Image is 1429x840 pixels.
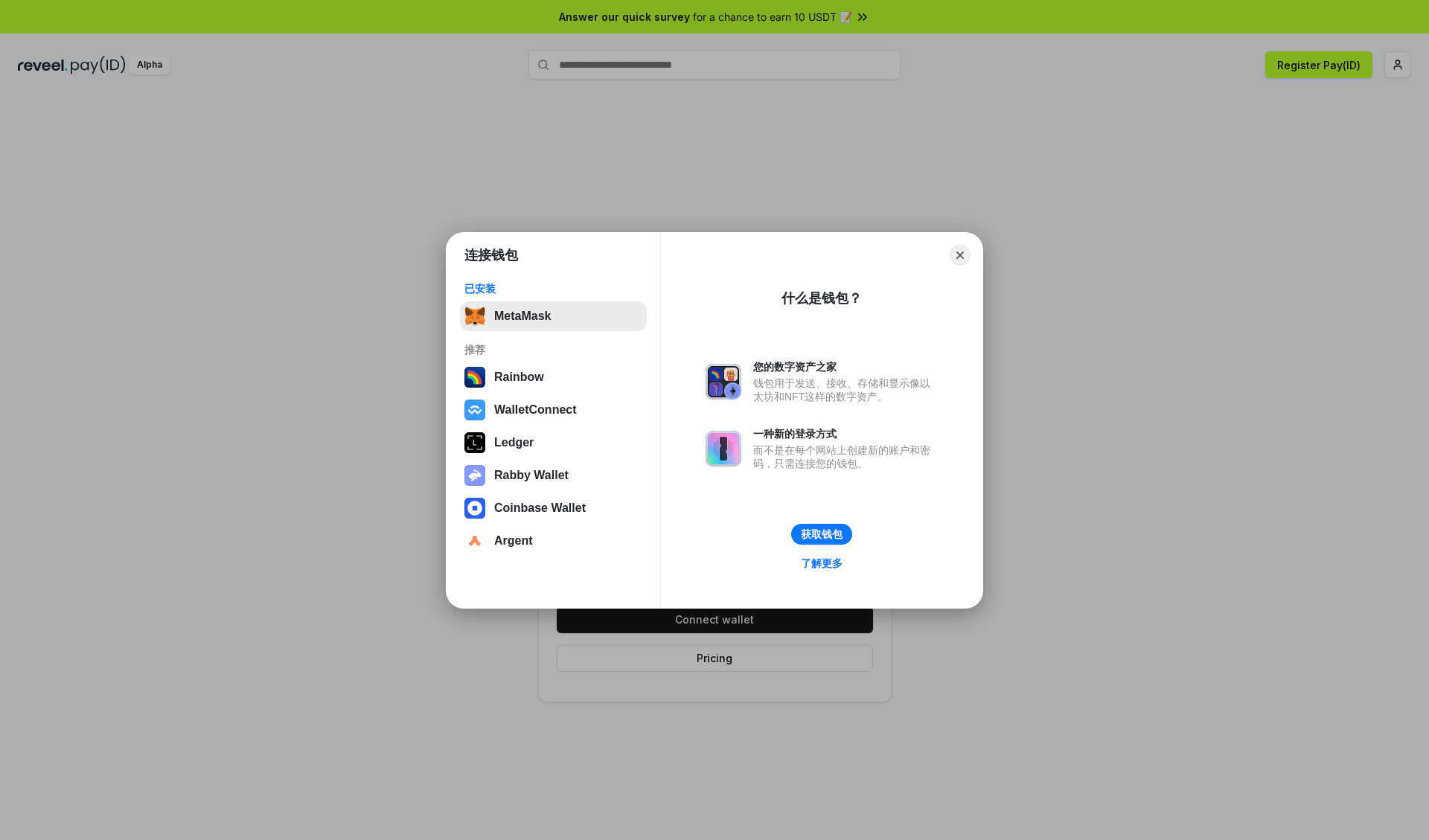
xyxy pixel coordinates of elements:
[706,364,741,400] img: svg+xml,%3Csvg%20xmlns%3D%22http%3A%2F%2Fwww.w3.org%2F2000%2Fsvg%22%20fill%3D%22none%22%20viewBox...
[494,371,544,384] div: Rainbow
[464,498,485,519] img: svg+xml,%3Csvg%20width%3D%2228%22%20height%3D%2228%22%20viewBox%3D%220%200%2028%2028%22%20fill%3D...
[464,246,518,264] h1: 连接钱包
[464,343,642,356] div: 推荐
[464,432,485,453] img: svg+xml,%3Csvg%20xmlns%3D%22http%3A%2F%2Fwww.w3.org%2F2000%2Fsvg%22%20width%3D%2228%22%20height%3...
[464,465,485,486] img: svg+xml,%3Csvg%20xmlns%3D%22http%3A%2F%2Fwww.w3.org%2F2000%2Fsvg%22%20fill%3D%22none%22%20viewBox...
[494,534,533,548] div: Argent
[950,245,971,266] button: Close
[792,554,851,573] a: 了解更多
[460,493,647,523] button: Coinbase Wallet
[464,530,485,551] img: svg+xml,%3Csvg%20width%3D%2228%22%20height%3D%2228%22%20viewBox%3D%220%200%2028%2028%22%20fill%3D...
[753,376,938,403] div: 钱包用于发送、接收、存储和显示像以太坊和NFT这样的数字资产。
[464,282,642,295] div: 已安装
[460,526,647,556] button: Argent
[753,427,938,440] div: 一种新的登录方式
[494,403,577,417] div: WalletConnect
[801,528,843,541] div: 获取钱包
[460,301,647,331] button: MetaMask
[791,524,852,545] button: 获取钱包
[460,461,647,490] button: Rabby Wallet
[464,367,485,388] img: svg+xml,%3Csvg%20width%3D%22120%22%20height%3D%22120%22%20viewBox%3D%220%200%20120%20120%22%20fil...
[494,436,534,449] div: Ledger
[781,289,862,307] div: 什么是钱包？
[753,443,938,470] div: 而不是在每个网站上创建新的账户和密码，只需连接您的钱包。
[706,431,741,467] img: svg+xml,%3Csvg%20xmlns%3D%22http%3A%2F%2Fwww.w3.org%2F2000%2Fsvg%22%20fill%3D%22none%22%20viewBox...
[801,557,843,570] div: 了解更多
[460,362,647,392] button: Rainbow
[464,400,485,420] img: svg+xml,%3Csvg%20width%3D%2228%22%20height%3D%2228%22%20viewBox%3D%220%200%2028%2028%22%20fill%3D...
[460,428,647,458] button: Ledger
[494,501,586,515] div: Coinbase Wallet
[753,360,938,373] div: 您的数字资产之家
[460,395,647,425] button: WalletConnect
[494,469,569,482] div: Rabby Wallet
[494,310,551,323] div: MetaMask
[464,306,485,327] img: svg+xml,%3Csvg%20fill%3D%22none%22%20height%3D%2233%22%20viewBox%3D%220%200%2035%2033%22%20width%...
